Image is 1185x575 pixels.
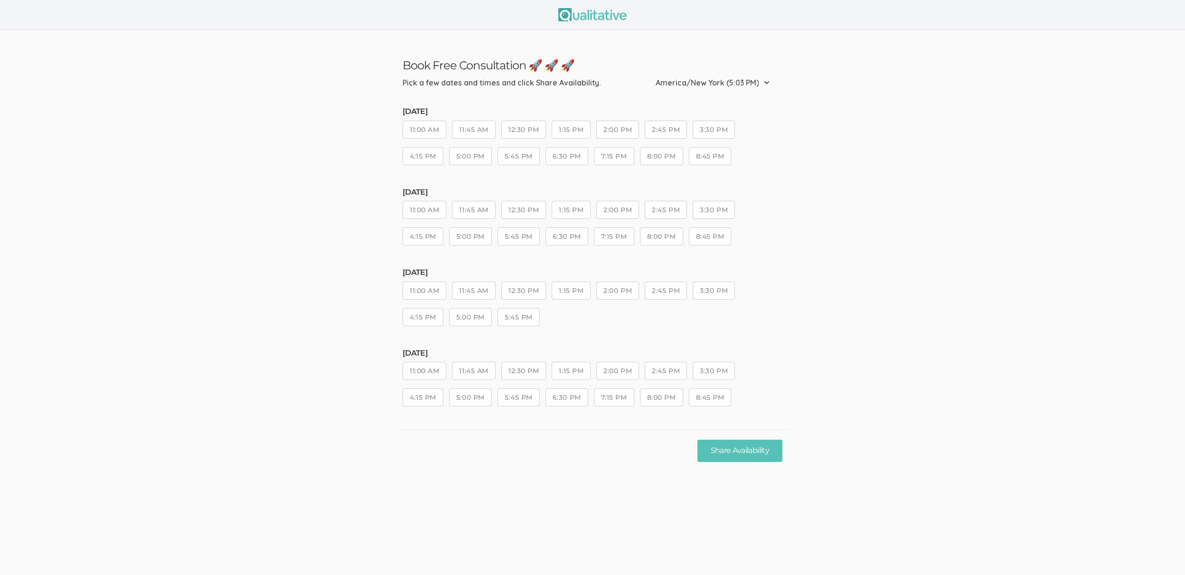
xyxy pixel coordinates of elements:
[403,188,782,197] h5: [DATE]
[449,388,492,406] button: 5:00 PM
[697,440,782,462] button: Share Availability
[449,147,492,165] button: 5:00 PM
[689,147,732,165] button: 8:45 PM
[640,388,683,406] button: 8:00 PM
[449,227,492,245] button: 5:00 PM
[552,282,591,300] button: 1:15 PM
[403,388,443,406] button: 4:15 PM
[545,147,588,165] button: 6:30 PM
[403,362,446,380] button: 11:00 AM
[501,121,546,139] button: 12:30 PM
[596,201,639,219] button: 2:00 PM
[403,58,782,72] h3: Book Free Consultation 🚀 🚀 🚀
[498,227,540,245] button: 5:45 PM
[403,147,443,165] button: 4:15 PM
[689,227,732,245] button: 8:45 PM
[545,227,588,245] button: 6:30 PM
[558,8,627,21] img: Qualitative
[452,201,495,219] button: 11:45 AM
[552,121,591,139] button: 1:15 PM
[552,201,591,219] button: 1:15 PM
[501,201,546,219] button: 12:30 PM
[449,308,492,326] button: 5:00 PM
[594,147,634,165] button: 7:15 PM
[403,107,782,116] h5: [DATE]
[498,308,540,326] button: 5:45 PM
[498,147,540,165] button: 5:45 PM
[403,121,446,139] button: 11:00 AM
[403,268,782,277] h5: [DATE]
[693,282,735,300] button: 3:30 PM
[645,121,687,139] button: 2:45 PM
[645,282,687,300] button: 2:45 PM
[403,308,443,326] button: 4:15 PM
[645,362,687,380] button: 2:45 PM
[501,282,546,300] button: 12:30 PM
[645,201,687,219] button: 2:45 PM
[403,201,446,219] button: 11:00 AM
[596,362,639,380] button: 2:00 PM
[403,77,601,88] div: Pick a few dates and times and click Share Availability.
[689,388,732,406] button: 8:45 PM
[594,388,634,406] button: 7:15 PM
[403,349,782,358] h5: [DATE]
[693,201,735,219] button: 3:30 PM
[545,388,588,406] button: 6:30 PM
[596,121,639,139] button: 2:00 PM
[403,227,443,245] button: 4:15 PM
[452,282,495,300] button: 11:45 AM
[552,362,591,380] button: 1:15 PM
[640,227,683,245] button: 8:00 PM
[452,121,495,139] button: 11:45 AM
[693,362,735,380] button: 3:30 PM
[501,362,546,380] button: 12:30 PM
[640,147,683,165] button: 8:00 PM
[452,362,495,380] button: 11:45 AM
[594,227,634,245] button: 7:15 PM
[498,388,540,406] button: 5:45 PM
[693,121,735,139] button: 3:30 PM
[596,282,639,300] button: 2:00 PM
[403,282,446,300] button: 11:00 AM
